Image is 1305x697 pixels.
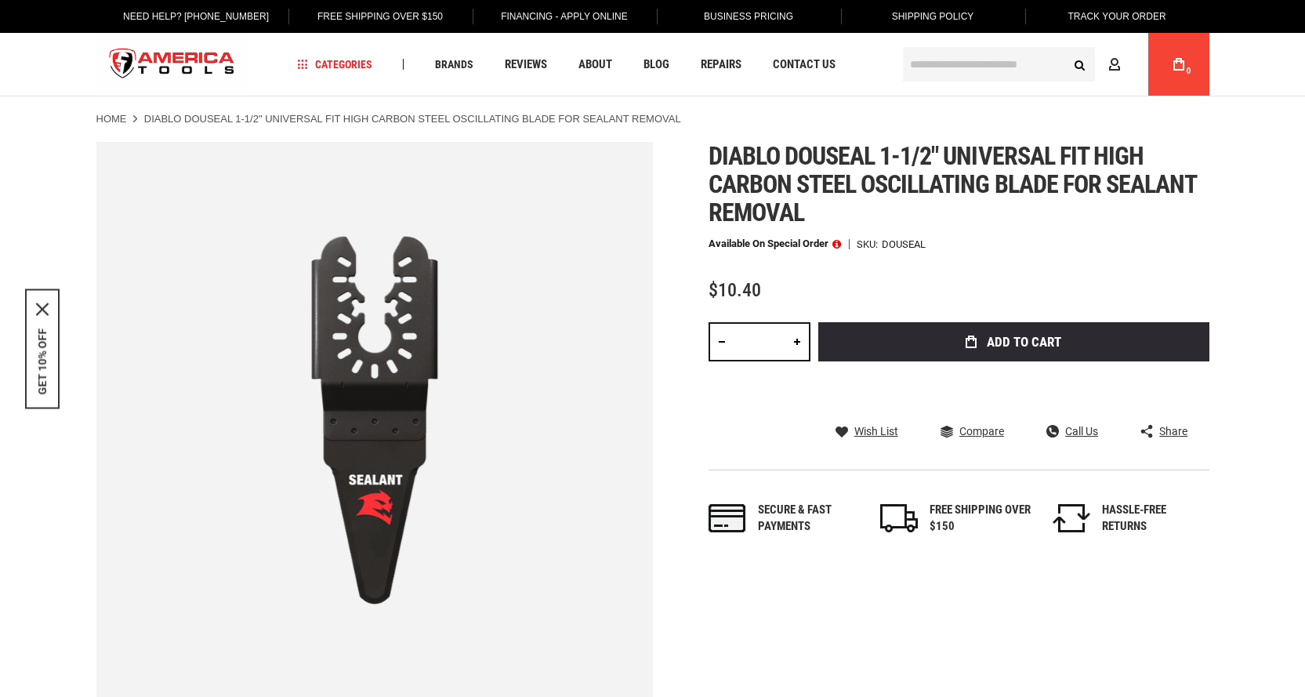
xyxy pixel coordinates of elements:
a: Repairs [694,54,749,75]
button: GET 10% OFF [36,328,49,394]
span: 0 [1187,67,1191,75]
a: Call Us [1046,424,1098,438]
a: Brands [428,54,480,75]
button: Search [1065,49,1095,79]
span: Contact Us [773,59,836,71]
div: DOUSEAL [882,239,926,249]
span: Shipping Policy [892,11,974,22]
a: About [571,54,619,75]
button: Add to Cart [818,322,1209,361]
a: Categories [290,54,379,75]
div: FREE SHIPPING OVER $150 [930,502,1031,535]
span: Repairs [701,59,741,71]
span: Diablo douseal 1-1/2" universal fit high carbon steel oscillating blade for sealant removal [709,141,1197,227]
span: Add to Cart [987,336,1061,349]
strong: DIABLO DOUSEAL 1-1/2" UNIVERSAL FIT HIGH CARBON STEEL OSCILLATING BLADE FOR SEALANT REMOVAL [144,113,681,125]
button: Close [36,303,49,315]
img: America Tools [96,35,248,94]
a: Contact Us [766,54,843,75]
a: Home [96,112,127,126]
a: store logo [96,35,248,94]
img: payments [709,504,746,532]
span: About [578,59,612,71]
iframe: Secure express checkout frame [815,366,1213,412]
img: shipping [880,504,918,532]
svg: close icon [36,303,49,315]
span: Call Us [1065,426,1098,437]
div: Secure & fast payments [758,502,860,535]
strong: SKU [857,239,882,249]
div: HASSLE-FREE RETURNS [1102,502,1204,535]
span: $10.40 [709,279,761,301]
iframe: LiveChat chat widget [1085,648,1305,697]
a: Wish List [836,424,898,438]
a: Blog [636,54,676,75]
span: Wish List [854,426,898,437]
span: Blog [643,59,669,71]
p: Available on Special Order [709,238,841,249]
span: Brands [435,59,473,70]
span: Categories [297,59,372,70]
img: returns [1053,504,1090,532]
span: Compare [959,426,1004,437]
a: Reviews [498,54,554,75]
span: Share [1159,426,1187,437]
a: 0 [1164,33,1194,96]
span: Reviews [505,59,547,71]
a: Compare [941,424,1004,438]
